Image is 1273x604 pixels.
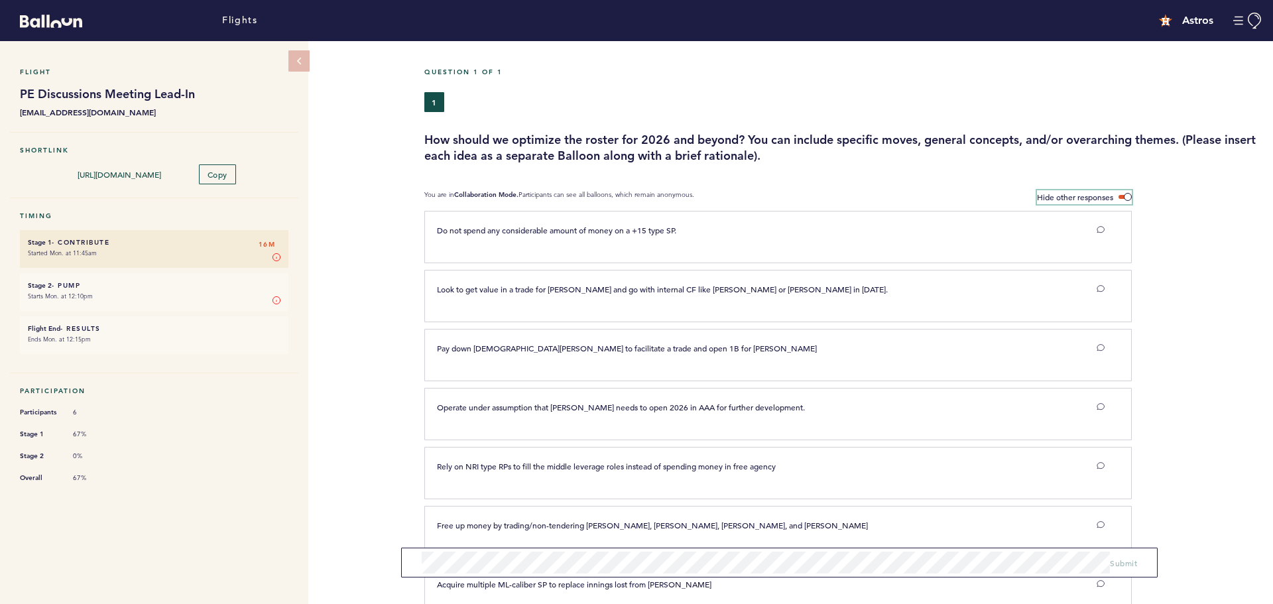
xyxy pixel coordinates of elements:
span: Rely on NRI type RPs to fill the middle leverage roles instead of spending money in free agency [437,461,776,471]
span: Acquire multiple ML-caliber SP to replace innings lost from [PERSON_NAME] [437,579,711,589]
span: Participants [20,406,60,419]
p: You are in Participants can see all balloons, which remain anonymous. [424,190,694,204]
h5: Shortlink [20,146,288,154]
h6: - Results [28,324,280,333]
span: Submit [1110,558,1137,568]
span: Look to get value in a trade for [PERSON_NAME] and go with internal CF like [PERSON_NAME] or [PER... [437,284,888,294]
small: Stage 2 [28,281,52,290]
h1: PE Discussions Meeting Lead-In [20,86,288,102]
h5: Question 1 of 1 [424,68,1263,76]
span: 6 [73,408,113,417]
svg: Balloon [20,15,82,28]
h6: - Pump [28,281,280,290]
h4: Astros [1182,13,1213,29]
span: Do not spend any considerable amount of money on a +15 type SP. [437,225,676,235]
h5: Participation [20,387,288,395]
span: 67% [73,473,113,483]
a: Flights [222,13,257,28]
h5: Timing [20,211,288,220]
span: Overall [20,471,60,485]
time: Started Mon. at 11:45am [28,249,97,257]
b: [EMAIL_ADDRESS][DOMAIN_NAME] [20,105,288,119]
button: Copy [199,164,236,184]
small: Stage 1 [28,238,52,247]
span: 16M [259,238,276,251]
span: Stage 1 [20,428,60,441]
time: Starts Mon. at 12:10pm [28,292,93,300]
h3: How should we optimize the roster for 2026 and beyond? You can include specific moves, general co... [424,132,1263,164]
span: Copy [208,169,227,180]
span: Pay down [DEMOGRAPHIC_DATA][PERSON_NAME] to facilitate a trade and open 1B for [PERSON_NAME] [437,343,817,353]
span: 67% [73,430,113,439]
time: Ends Mon. at 12:15pm [28,335,91,343]
span: Operate under assumption that [PERSON_NAME] needs to open 2026 in AAA for further development. [437,402,805,412]
h5: Flight [20,68,288,76]
button: Submit [1110,556,1137,570]
small: Flight End [28,324,60,333]
span: Free up money by trading/non-tendering [PERSON_NAME], [PERSON_NAME], [PERSON_NAME], and [PERSON_N... [437,520,868,530]
a: Balloon [10,13,82,27]
span: 0% [73,452,113,461]
span: Stage 2 [20,450,60,463]
b: Collaboration Mode. [454,190,518,199]
span: Hide other responses [1037,192,1113,202]
button: 1 [424,92,444,112]
h6: - Contribute [28,238,280,247]
button: Manage Account [1233,13,1263,29]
